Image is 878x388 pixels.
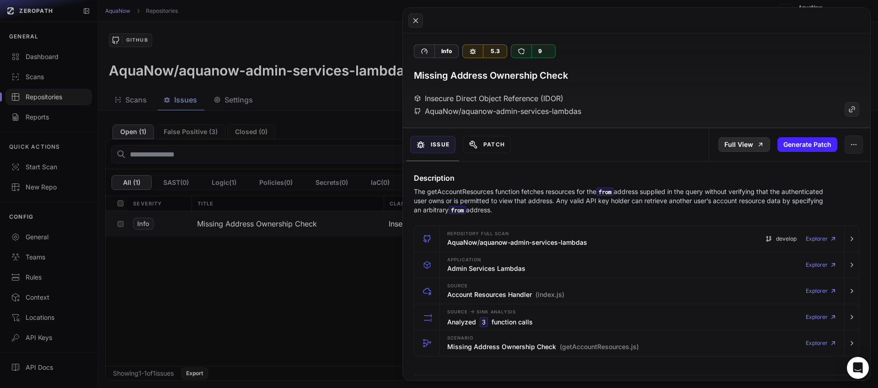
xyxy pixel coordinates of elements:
button: Generate Patch [777,137,837,152]
h3: Analyzed function calls [447,317,533,327]
button: Application Admin Services Lambdas Explorer [414,252,859,278]
span: Source Sink Analysis [447,308,516,315]
a: Explorer [806,308,837,326]
span: develop [776,235,797,242]
span: Source [447,284,468,288]
button: Repository Full scan AquaNow/aquanow-admin-services-lambdas develop Explorer [414,226,859,252]
button: Scenario Missing Address Ownership Check (getAccountResources.js) Explorer [414,330,859,356]
button: Source -> Sink Analysis Analyzed 3 function calls Explorer [414,304,859,330]
button: Issue [410,136,455,153]
span: (getAccountResources.js) [560,342,639,351]
div: AquaNow/aquanow-admin-services-lambdas [414,106,581,117]
span: Repository Full scan [447,232,509,236]
code: from [449,206,466,214]
a: Explorer [806,282,837,300]
span: Scenario [447,336,473,340]
a: Explorer [806,334,837,352]
span: (index.js) [535,290,564,299]
h3: AquaNow/aquanow-admin-services-lambdas [447,238,587,247]
h3: Missing Address Ownership Check [447,342,639,351]
p: The getAccountResources function fetches resources for the address supplied in the query without ... [414,187,824,215]
button: Source Account Resources Handler (index.js) Explorer [414,278,859,304]
a: Full View [718,137,770,152]
h4: Description [414,172,859,183]
code: 3 [480,317,488,327]
h3: Account Resources Handler [447,290,564,299]
button: Patch [463,136,511,153]
span: Application [447,258,481,262]
div: Open Intercom Messenger [847,357,869,379]
a: Explorer [806,256,837,274]
h3: Admin Services Lambdas [447,264,525,273]
a: Explorer [806,230,837,248]
span: -> [470,308,475,315]
code: from [596,188,614,196]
